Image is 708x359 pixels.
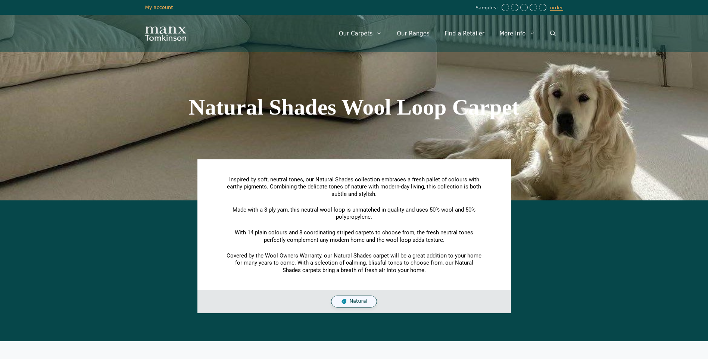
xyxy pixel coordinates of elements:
a: Open Search Bar [543,22,563,45]
nav: Primary [331,22,563,45]
h1: Natural Shades Wool Loop Carpet [145,96,563,118]
span: Natural [349,298,367,305]
span: With 14 plain colours and 8 coordinating striped carpets to choose from, the fresh neutral tones ... [235,229,473,243]
a: More Info [492,22,542,45]
a: Our Carpets [331,22,390,45]
span: Samples: [475,5,500,11]
span: Made with a 3 ply yarn, this neutral wool loop is unmatched in quality and uses 50% wool and 50% ... [233,206,475,221]
a: order [550,5,563,11]
a: Find a Retailer [437,22,492,45]
img: Manx Tomkinson [145,26,186,41]
p: Covered by the Wool Owners Warranty, our Natural Shades carpet will be a great addition to your h... [225,252,483,274]
span: Inspired by soft, neutral tones, our Natural Shades collection embraces a fresh pallet of colours... [227,176,481,197]
a: Our Ranges [389,22,437,45]
a: My account [145,4,173,10]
